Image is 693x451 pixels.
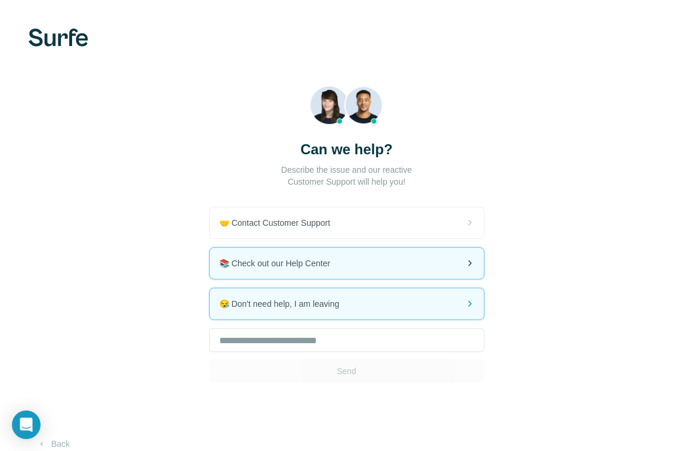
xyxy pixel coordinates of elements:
[288,176,406,188] p: Customer Support will help you!
[12,410,41,439] div: Open Intercom Messenger
[219,257,340,269] span: 📚 Check out our Help Center
[219,217,340,229] span: 🤝 Contact Customer Support
[29,29,88,46] img: Surfe's logo
[281,164,412,176] p: Describe the issue and our reactive
[300,140,393,159] h3: Can we help?
[219,298,349,310] span: 😪 Don't need help, I am leaving
[310,86,383,130] img: Beach Photo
